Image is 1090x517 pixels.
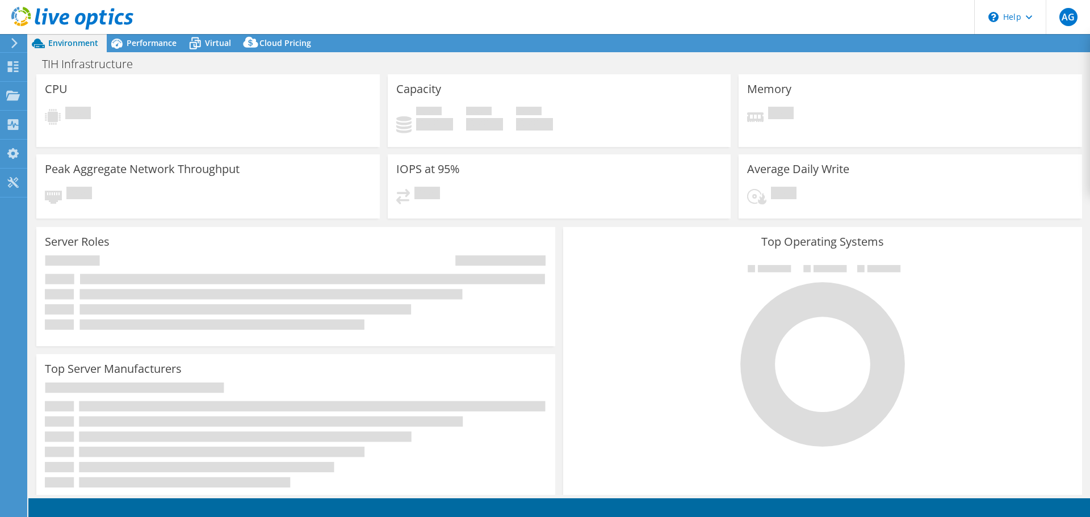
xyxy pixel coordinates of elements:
span: Pending [66,187,92,202]
span: Used [416,107,442,118]
h3: Memory [747,83,791,95]
h3: Server Roles [45,236,110,248]
span: Pending [768,107,794,122]
span: Total [516,107,542,118]
h3: Capacity [396,83,441,95]
h3: Top Operating Systems [572,236,1074,248]
span: Pending [65,107,91,122]
h3: Top Server Manufacturers [45,363,182,375]
h3: IOPS at 95% [396,163,460,175]
h3: Peak Aggregate Network Throughput [45,163,240,175]
h1: TIH Infrastructure [37,58,150,70]
h3: CPU [45,83,68,95]
h4: 0 GiB [516,118,553,131]
span: AG [1059,8,1078,26]
h4: 0 GiB [416,118,453,131]
span: Cloud Pricing [259,37,311,48]
span: Environment [48,37,98,48]
span: Performance [127,37,177,48]
span: Pending [414,187,440,202]
svg: \n [988,12,999,22]
h3: Average Daily Write [747,163,849,175]
h4: 0 GiB [466,118,503,131]
span: Pending [771,187,796,202]
span: Free [466,107,492,118]
span: Virtual [205,37,231,48]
